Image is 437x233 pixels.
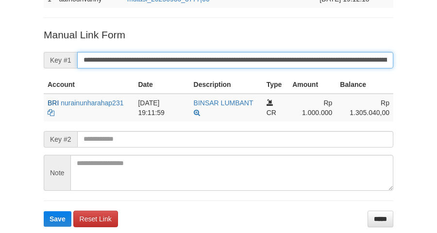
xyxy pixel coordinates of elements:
a: Copy nurainunharahap231 to clipboard [48,109,54,116]
span: Reset Link [80,215,112,223]
span: Key #2 [44,131,77,148]
a: Reset Link [73,211,118,227]
button: Save [44,211,71,227]
td: [DATE] 19:11:59 [134,94,189,121]
span: BRI [48,99,59,107]
th: Type [263,76,289,94]
a: nurainunharahap231 [61,99,123,107]
th: Description [190,76,263,94]
p: Manual Link Form [44,28,393,42]
td: Rp 1.000.000 [288,94,336,121]
th: Account [44,76,134,94]
a: BINSAR LUMBANT [194,99,253,107]
span: Save [50,215,66,223]
span: CR [267,109,276,116]
th: Amount [288,76,336,94]
th: Balance [336,76,393,94]
td: Rp 1.305.040,00 [336,94,393,121]
th: Date [134,76,189,94]
span: Key #1 [44,52,77,68]
span: Note [44,155,70,191]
